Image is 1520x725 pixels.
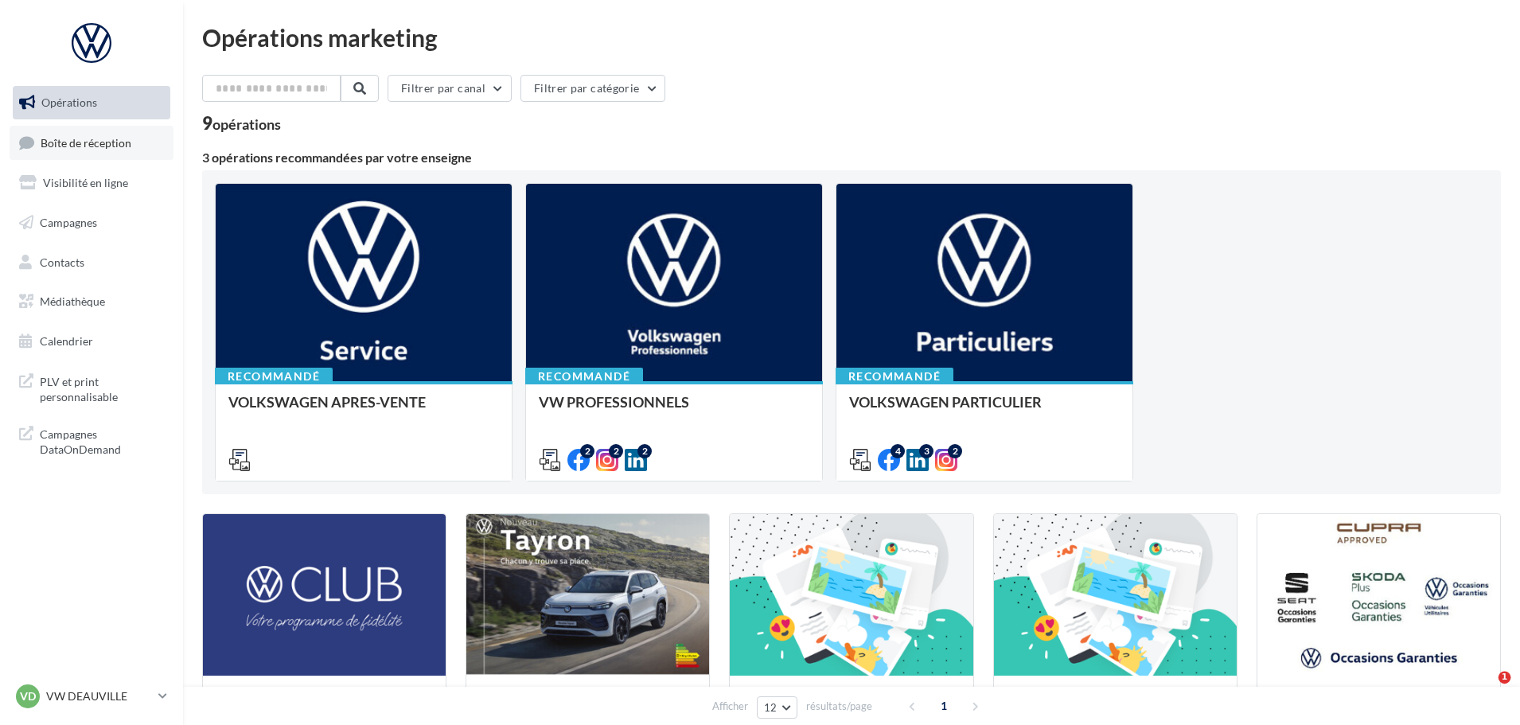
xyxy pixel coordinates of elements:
button: Filtrer par catégorie [520,75,665,102]
a: Campagnes DataOnDemand [10,417,173,464]
div: 2 [637,444,652,458]
div: 2 [580,444,594,458]
div: Recommandé [215,368,333,385]
span: Afficher [712,699,748,714]
p: VW DEAUVILLE [46,688,152,704]
a: PLV et print personnalisable [10,364,173,411]
span: VD [20,688,36,704]
a: Calendrier [10,325,173,358]
span: Calendrier [40,334,93,348]
span: 1 [931,693,957,719]
div: 9 [202,115,281,132]
div: 4 [891,444,905,458]
span: Contacts [40,255,84,268]
div: 2 [609,444,623,458]
a: Campagnes [10,206,173,240]
span: 1 [1499,671,1511,684]
a: Médiathèque [10,285,173,318]
span: PLV et print personnalisable [40,371,164,405]
span: Campagnes DataOnDemand [40,423,164,458]
a: Boîte de réception [10,126,173,160]
span: VOLKSWAGEN APRES-VENTE [228,393,426,411]
span: Médiathèque [40,294,105,308]
iframe: Intercom live chat [1466,671,1504,709]
button: Filtrer par canal [388,75,512,102]
div: Recommandé [525,368,643,385]
a: Visibilité en ligne [10,166,173,200]
div: 2 [948,444,962,458]
a: Contacts [10,246,173,279]
div: 3 opérations recommandées par votre enseigne [202,151,1501,164]
span: VOLKSWAGEN PARTICULIER [849,393,1042,411]
div: 3 [919,444,933,458]
a: Opérations [10,86,173,119]
span: Visibilité en ligne [43,176,128,189]
span: Campagnes [40,216,97,229]
div: Recommandé [836,368,953,385]
div: opérations [212,117,281,131]
span: résultats/page [806,699,872,714]
span: 12 [764,701,778,714]
a: VD VW DEAUVILLE [13,681,170,711]
span: Boîte de réception [41,135,131,149]
div: Opérations marketing [202,25,1501,49]
button: 12 [757,696,797,719]
span: VW PROFESSIONNELS [539,393,689,411]
span: Opérations [41,95,97,109]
